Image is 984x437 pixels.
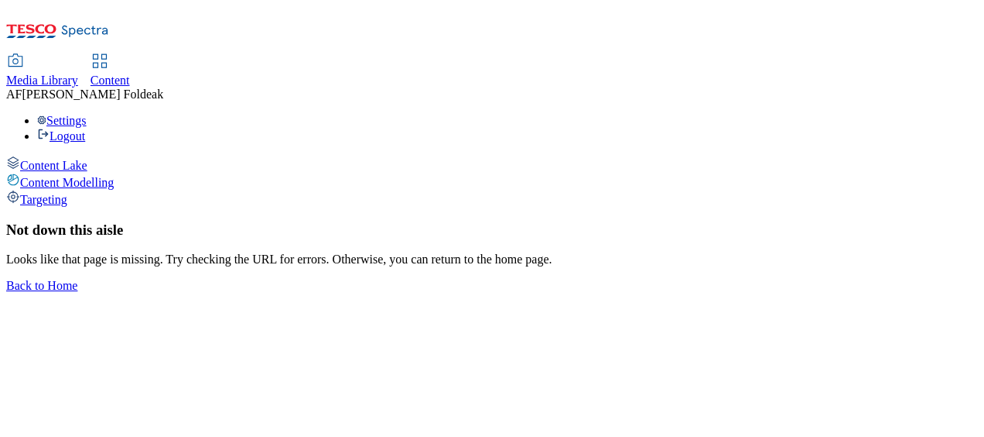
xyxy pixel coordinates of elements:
span: [PERSON_NAME] Foldeak [22,88,163,101]
span: Content Modelling [20,176,114,189]
a: Content Modelling [6,173,978,190]
a: Logout [37,129,85,143]
a: Back to Home [6,279,77,292]
a: Targeting [6,190,978,207]
span: Content [91,74,130,87]
a: Content [91,55,130,88]
p: Looks like that page is missing. Try checking the URL for errors. Otherwise, you can return to th... [6,253,978,267]
a: Settings [37,114,87,127]
a: Content Lake [6,156,978,173]
span: Targeting [20,193,67,206]
span: Media Library [6,74,78,87]
span: AF [6,88,22,101]
a: Media Library [6,55,78,88]
h1: Not down this aisle [6,222,978,239]
span: Content Lake [20,159,87,172]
